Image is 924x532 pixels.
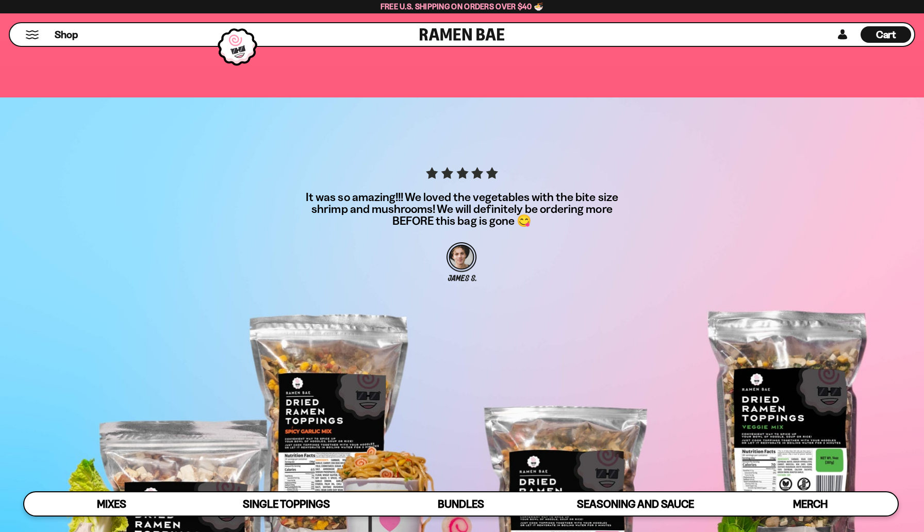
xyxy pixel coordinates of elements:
[381,2,544,11] span: Free U.S. Shipping on Orders over $40 🍜
[55,28,78,42] span: Shop
[25,30,39,39] button: Mobile Menu Trigger
[297,191,627,227] p: It was so amazing!!! We loved the vegetables with the bite size shrimp and mushrooms! We will def...
[861,23,911,46] a: Cart
[55,26,78,43] a: Shop
[876,28,896,41] span: Cart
